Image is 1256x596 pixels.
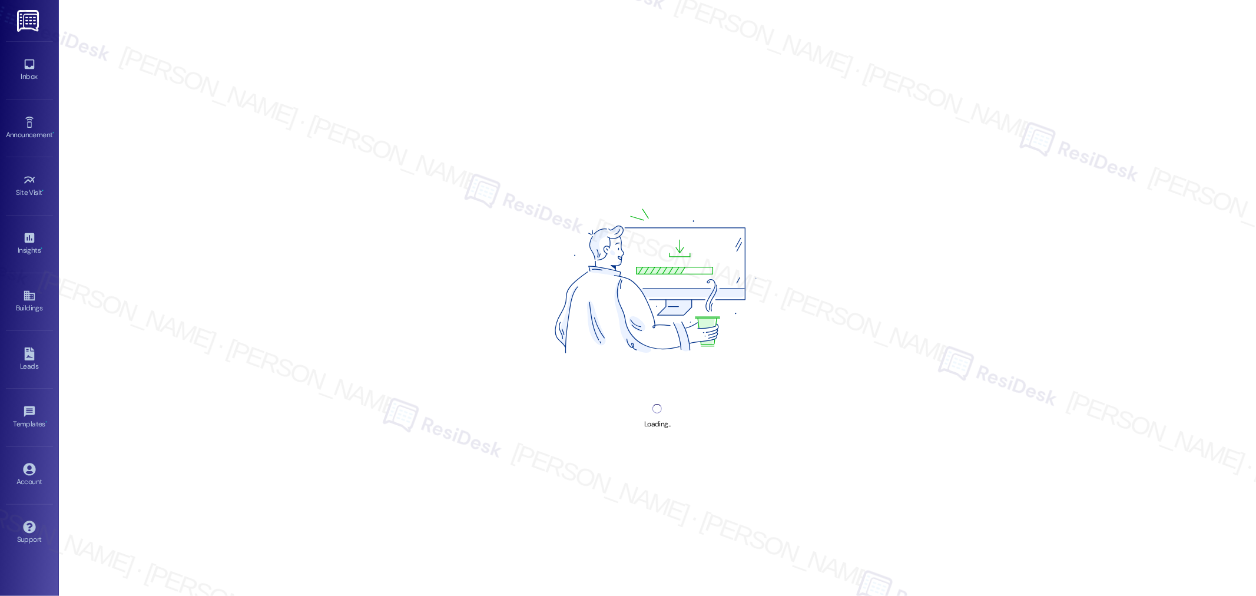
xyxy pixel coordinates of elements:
[6,402,53,433] a: Templates •
[52,129,54,137] span: •
[45,418,47,426] span: •
[6,170,53,202] a: Site Visit •
[42,187,44,195] span: •
[6,286,53,317] a: Buildings
[644,418,671,431] div: Loading...
[6,344,53,376] a: Leads
[6,54,53,86] a: Inbox
[6,459,53,491] a: Account
[41,244,42,253] span: •
[6,517,53,549] a: Support
[6,228,53,260] a: Insights •
[17,10,41,32] img: ResiDesk Logo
